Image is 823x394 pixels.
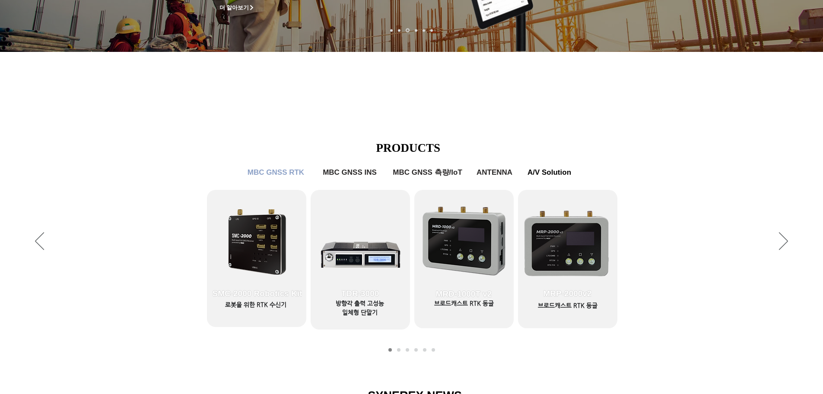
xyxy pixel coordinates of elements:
span: MBC GNSS 측량/IoT [393,167,462,177]
a: 드론 8 - SMC 2000 [398,29,400,32]
span: PRODUCTS [376,141,441,154]
span: MRP-2000v2 [543,289,592,298]
a: 더 알아보기 [215,2,259,13]
a: TDR-3000 [311,190,410,324]
a: MBC GNSS RTK [241,164,311,181]
a: MBC GNSS INS [318,164,382,181]
a: ANTENNA [473,164,516,181]
a: ANTENNA [423,348,426,352]
a: MBC GNSS RTK1 [388,348,392,352]
button: 이전 [35,232,44,251]
a: MRD-1000T v2 [414,190,514,324]
a: 측량 IoT [406,29,410,32]
span: MBC GNSS INS [323,168,377,177]
a: MBC GNSS 측량/IoT [414,348,418,352]
a: 로봇 [423,29,425,32]
a: MBC GNSS INS [406,348,409,352]
a: MBC GNSS 측량/IoT [387,164,469,181]
span: A/V Solution [527,168,571,177]
span: TDR-3000 [341,289,379,298]
nav: 슬라이드 [388,29,435,32]
a: A/V Solution [432,348,435,352]
span: SMC-2000 Robotics Kit [213,289,302,298]
a: SMC-2000 Robotics Kit [208,190,307,324]
a: MBC GNSS RTK2 [397,348,400,352]
iframe: Wix Chat [724,357,823,394]
a: MRP-2000v2 [518,190,617,324]
nav: 슬라이드 [386,348,438,352]
a: 로봇- SMC 2000 [390,29,393,32]
span: MRD-1000T v2 [436,289,492,299]
span: ANTENNA [477,168,512,177]
button: 다음 [779,232,788,251]
a: 정밀농업 [430,29,433,32]
span: 더 알아보기 [219,4,249,12]
a: A/V Solution [521,164,578,181]
span: MBC GNSS RTK [248,168,304,177]
a: 자율주행 [415,29,417,32]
